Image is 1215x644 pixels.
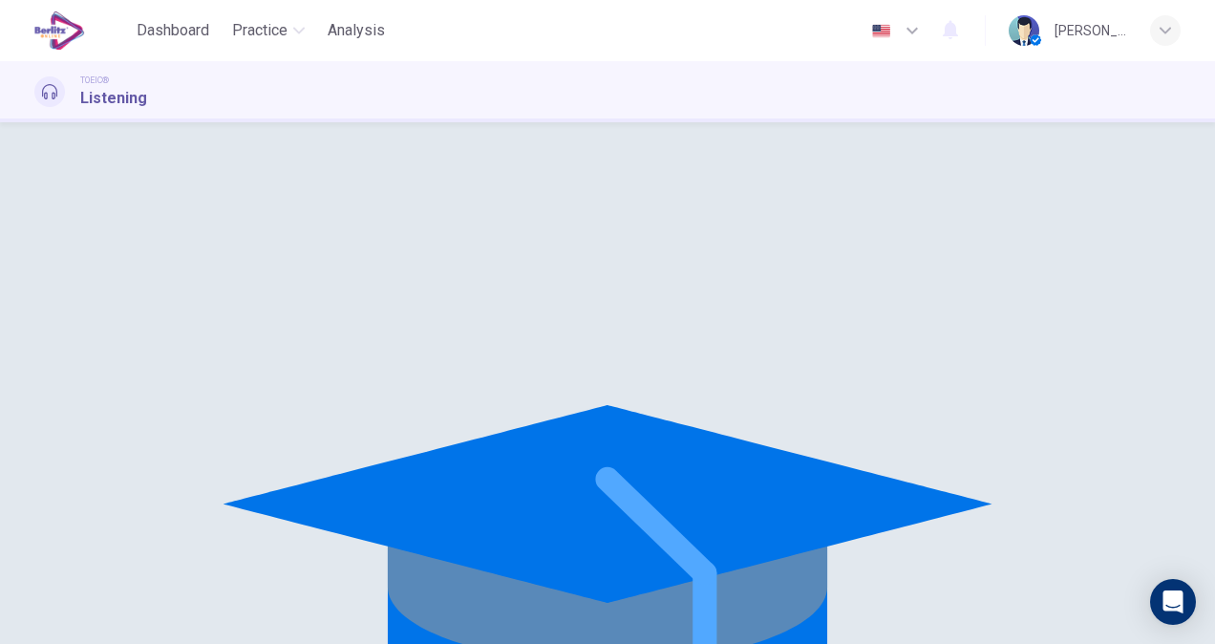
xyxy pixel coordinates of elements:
[328,19,385,42] span: Analysis
[1055,19,1127,42] div: [PERSON_NAME] [PERSON_NAME] [PERSON_NAME]
[129,13,217,48] button: Dashboard
[232,19,288,42] span: Practice
[1150,579,1196,625] div: Open Intercom Messenger
[1009,15,1039,46] img: Profile picture
[137,19,209,42] span: Dashboard
[34,11,85,50] img: EduSynch logo
[34,11,129,50] a: EduSynch logo
[80,74,109,87] span: TOEIC®
[80,87,147,110] h1: Listening
[320,13,393,48] button: Analysis
[224,13,312,48] button: Practice
[869,24,893,38] img: en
